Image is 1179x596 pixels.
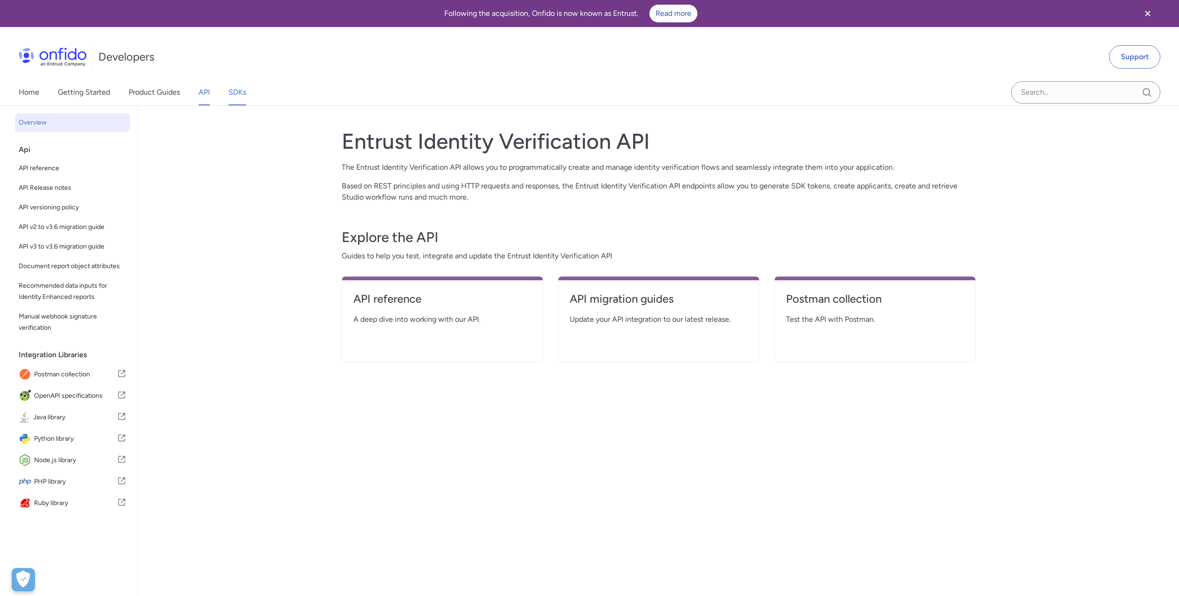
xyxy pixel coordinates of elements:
[19,163,126,174] span: API reference
[1131,2,1165,25] button: Close banner
[19,311,126,333] span: Manual webhook signature verification
[19,389,34,402] img: IconOpenAPI specifications
[15,277,130,306] a: Recommended data inputs for Identity Enhanced reports
[34,454,117,467] span: Node.js library
[15,407,130,428] a: IconJava libraryJava library
[342,162,976,173] p: The Entrust Identity Verification API allows you to programmatically create and manage identity v...
[19,140,134,159] div: Api
[15,257,130,276] a: Document report object attributes
[342,128,976,154] h1: Entrust Identity Verification API
[34,432,117,445] span: Python library
[34,497,117,510] span: Ruby library
[786,291,964,314] a: Postman collection
[19,222,126,233] span: API v2 to v3.6 migration guide
[19,261,126,272] span: Document report object attributes
[342,228,976,247] h3: Explore the API
[786,314,964,325] span: Test the API with Postman.
[15,450,130,471] a: IconNode.js libraryNode.js library
[342,250,976,262] span: Guides to help you test, integrate and update the Entrust Identity Verification API
[15,307,130,337] a: Manual webhook signature verification
[19,454,34,467] img: IconNode.js library
[11,5,1131,22] div: Following the acquisition, Onfido is now known as Entrust.
[15,386,130,406] a: IconOpenAPI specificationsOpenAPI specifications
[15,113,130,132] a: Overview
[1011,81,1160,104] input: Onfido search input field
[15,429,130,449] a: IconPython libraryPython library
[353,291,531,314] a: API reference
[19,117,126,128] span: Overview
[15,471,130,492] a: IconPHP libraryPHP library
[649,5,697,22] a: Read more
[353,314,531,325] span: A deep dive into working with our API.
[570,291,748,314] a: API migration guides
[33,411,117,424] span: Java library
[15,218,130,236] a: API v2 to v3.6 migration guide
[34,475,117,488] span: PHP library
[19,48,87,66] img: Onfido Logo
[342,180,976,203] p: Based on REST principles and using HTTP requests and responses, the Entrust Identity Verification...
[19,475,34,488] img: IconPHP library
[1109,45,1160,69] a: Support
[570,314,748,325] span: Update your API integration to our latest release.
[228,79,246,105] a: SDKs
[19,411,33,424] img: IconJava library
[15,237,130,256] a: API v3 to v3.6 migration guide
[129,79,180,105] a: Product Guides
[58,79,110,105] a: Getting Started
[1142,8,1153,19] svg: Close banner
[19,280,126,303] span: Recommended data inputs for Identity Enhanced reports
[19,79,39,105] a: Home
[19,368,34,381] img: IconPostman collection
[34,368,117,381] span: Postman collection
[15,198,130,217] a: API versioning policy
[19,182,126,194] span: API Release notes
[12,568,35,591] div: Cookie Preferences
[98,49,154,64] h1: Developers
[12,568,35,591] button: Open Preferences
[786,291,964,306] h4: Postman collection
[15,179,130,197] a: API Release notes
[353,291,531,306] h4: API reference
[15,159,130,178] a: API reference
[19,432,34,445] img: IconPython library
[570,291,748,306] h4: API migration guides
[199,79,210,105] a: API
[15,493,130,513] a: IconRuby libraryRuby library
[19,497,34,510] img: IconRuby library
[34,389,117,402] span: OpenAPI specifications
[19,241,126,252] span: API v3 to v3.6 migration guide
[19,346,134,364] div: Integration Libraries
[19,202,126,213] span: API versioning policy
[15,364,130,385] a: IconPostman collectionPostman collection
